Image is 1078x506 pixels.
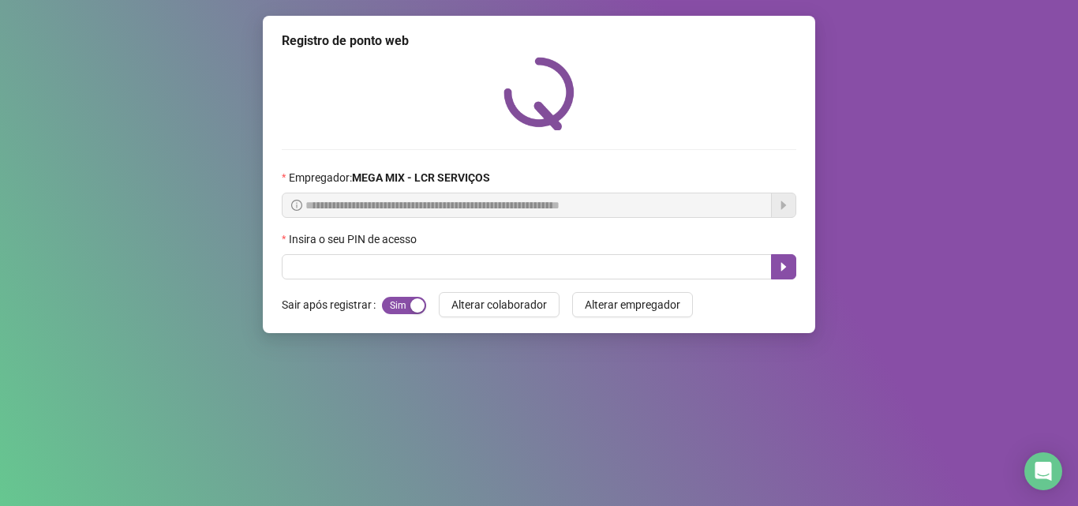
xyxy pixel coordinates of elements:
[439,292,560,317] button: Alterar colaborador
[282,231,427,248] label: Insira o seu PIN de acesso
[282,292,382,317] label: Sair após registrar
[503,57,575,130] img: QRPoint
[1024,452,1062,490] div: Open Intercom Messenger
[289,169,490,186] span: Empregador :
[572,292,693,317] button: Alterar empregador
[451,296,547,313] span: Alterar colaborador
[282,32,796,51] div: Registro de ponto web
[585,296,680,313] span: Alterar empregador
[291,200,302,211] span: info-circle
[352,171,490,184] strong: MEGA MIX - LCR SERVIÇOS
[777,260,790,273] span: caret-right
